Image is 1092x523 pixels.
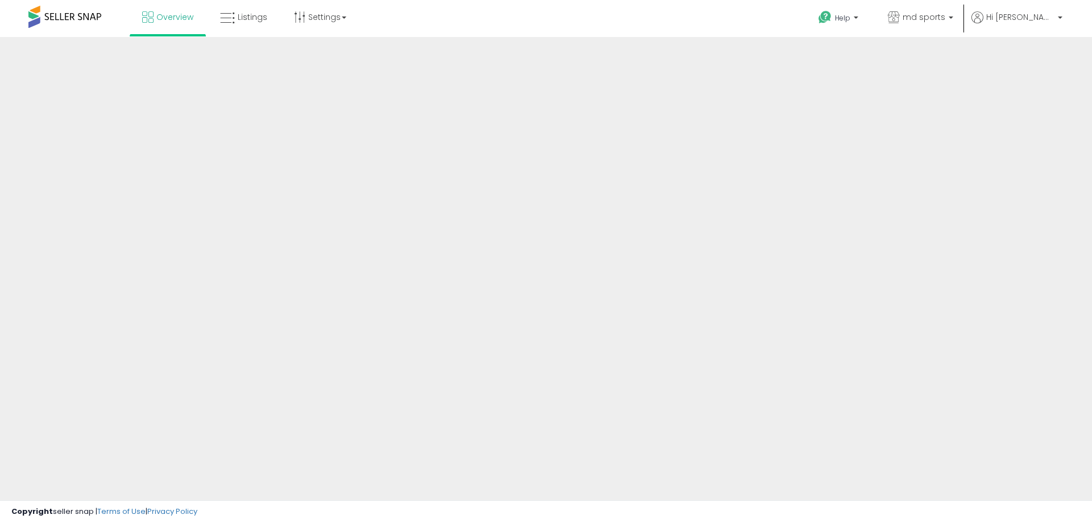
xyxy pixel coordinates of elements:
[818,10,832,24] i: Get Help
[903,11,945,23] span: md sports
[986,11,1054,23] span: Hi [PERSON_NAME]
[11,506,197,517] div: seller snap | |
[809,2,870,37] a: Help
[97,506,146,517] a: Terms of Use
[835,13,850,23] span: Help
[147,506,197,517] a: Privacy Policy
[11,506,53,517] strong: Copyright
[238,11,267,23] span: Listings
[156,11,193,23] span: Overview
[971,11,1062,37] a: Hi [PERSON_NAME]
